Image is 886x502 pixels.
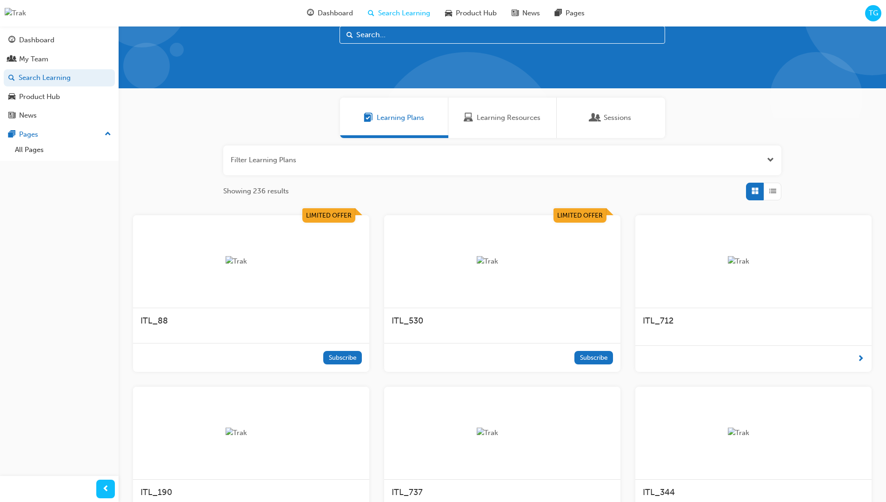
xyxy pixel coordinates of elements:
div: Pages [19,129,38,140]
a: TrakITL_712 [635,215,872,372]
span: car-icon [445,7,452,19]
span: ITL_712 [643,316,673,326]
span: car-icon [8,93,15,101]
span: Learning Plans [364,112,373,123]
span: ITL_190 [140,487,172,497]
span: Learning Resources [477,112,540,123]
span: Learning Plans [377,112,424,123]
a: Dashboard [4,32,115,49]
span: ITL_344 [643,487,675,497]
span: guage-icon [8,36,15,45]
span: pages-icon [8,131,15,139]
span: Sessions [604,112,631,123]
span: guage-icon [307,7,314,19]
a: pages-iconPages [547,4,592,23]
button: Pages [4,126,115,143]
img: Trak [5,8,26,19]
span: ITL_88 [140,316,168,326]
span: Search [346,30,353,40]
a: guage-iconDashboard [300,4,360,23]
span: ITL_530 [392,316,423,326]
span: TG [869,8,878,19]
img: Trak [226,428,277,438]
a: Limited OfferTrakITL_530Subscribe [384,215,620,372]
input: Search... [340,26,665,44]
span: Showing 236 results [223,186,289,197]
a: Search Learning [4,69,115,86]
img: Trak [477,256,528,267]
span: next-icon [857,353,864,365]
a: News [4,107,115,124]
span: Learning Resources [464,112,473,123]
span: News [522,8,540,19]
span: Dashboard [318,8,353,19]
button: TG [865,5,881,21]
span: Sessions [591,112,600,123]
span: people-icon [8,55,15,64]
img: Trak [728,428,779,438]
span: Grid [752,186,759,197]
span: search-icon [368,7,374,19]
div: Dashboard [19,35,54,46]
a: SessionsSessions [557,98,665,138]
span: pages-icon [555,7,562,19]
button: Open the filter [767,155,774,165]
span: List [769,186,776,197]
a: All Pages [11,143,115,157]
a: Learning PlansLearning Plans [340,98,448,138]
img: Trak [226,256,277,267]
img: Trak [477,428,528,438]
span: Search Learning [378,8,430,19]
span: ITL_737 [392,487,423,497]
img: Trak [728,256,779,267]
a: My Team [4,51,115,68]
span: search-icon [8,74,15,82]
a: search-iconSearch Learning [360,4,438,23]
button: DashboardMy TeamSearch LearningProduct HubNews [4,30,115,126]
a: car-iconProduct Hub [438,4,504,23]
span: Pages [566,8,585,19]
a: Product Hub [4,88,115,106]
div: Product Hub [19,92,60,102]
span: news-icon [8,112,15,120]
a: Learning ResourcesLearning Resources [448,98,557,138]
button: Subscribe [323,351,362,364]
div: My Team [19,54,48,65]
span: up-icon [105,128,111,140]
span: news-icon [512,7,519,19]
span: Limited Offer [557,211,603,219]
span: Limited Offer [306,211,352,219]
span: Product Hub [456,8,497,19]
button: Subscribe [574,351,613,364]
a: news-iconNews [504,4,547,23]
a: Limited OfferTrakITL_88Subscribe [133,215,369,372]
div: News [19,110,37,121]
span: prev-icon [102,483,109,495]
